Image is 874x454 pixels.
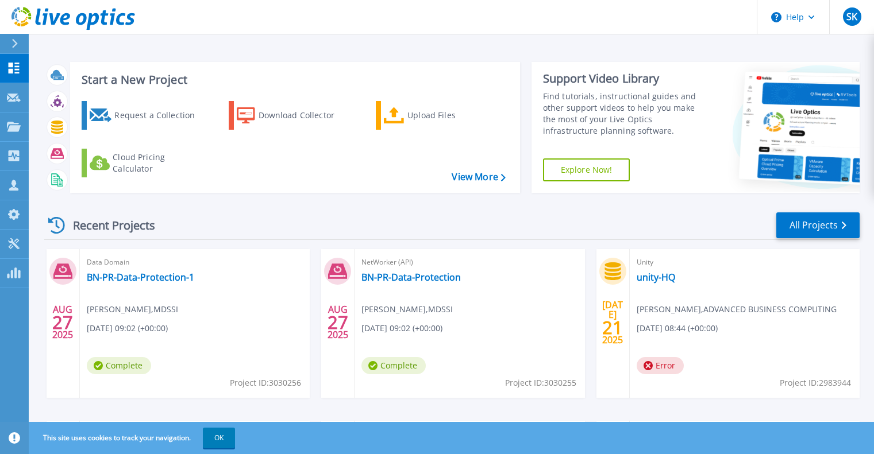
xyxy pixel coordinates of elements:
span: Project ID: 2983944 [780,377,851,389]
a: Cloud Pricing Calculator [82,149,210,177]
span: [DATE] 09:02 (+00:00) [87,322,168,335]
span: Project ID: 3030255 [505,377,576,389]
span: [PERSON_NAME] , MDSSI [87,303,178,316]
span: 27 [52,317,73,327]
span: 21 [602,323,623,332]
span: [DATE] 08:44 (+00:00) [637,322,718,335]
span: Complete [361,357,426,374]
a: All Projects [776,212,860,238]
button: OK [203,428,235,448]
a: unity-HQ [637,271,675,283]
div: Download Collector [259,104,351,127]
h3: Start a New Project [82,73,505,86]
div: Request a Collection [114,104,206,127]
span: [PERSON_NAME] , ADVANCED BUSINESS COMPUTING [637,303,837,316]
span: SK [846,12,857,21]
a: Download Collector [229,101,357,130]
span: NetWorker (API) [361,256,577,269]
span: [PERSON_NAME] , MDSSI [361,303,453,316]
span: [DATE] 09:02 (+00:00) [361,322,442,335]
a: Request a Collection [82,101,210,130]
div: [DATE] 2025 [602,301,623,343]
a: Explore Now! [543,158,630,181]
span: Data Domain [87,256,303,269]
div: Find tutorials, instructional guides and other support videos to help you make the most of your L... [543,91,708,137]
span: 27 [328,317,348,327]
a: BN-PR-Data-Protection-1 [87,271,194,283]
span: Complete [87,357,151,374]
div: Upload Files [407,104,499,127]
div: Recent Projects [44,211,171,239]
span: This site uses cookies to track your navigation. [32,428,235,448]
a: Upload Files [376,101,504,130]
div: AUG 2025 [52,301,74,343]
span: Unity [637,256,853,269]
a: View More [452,172,505,183]
div: Support Video Library [543,71,708,86]
div: AUG 2025 [327,301,349,343]
span: Error [637,357,684,374]
span: Project ID: 3030256 [230,377,301,389]
a: BN-PR-Data-Protection [361,271,461,283]
div: Cloud Pricing Calculator [113,152,205,174]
